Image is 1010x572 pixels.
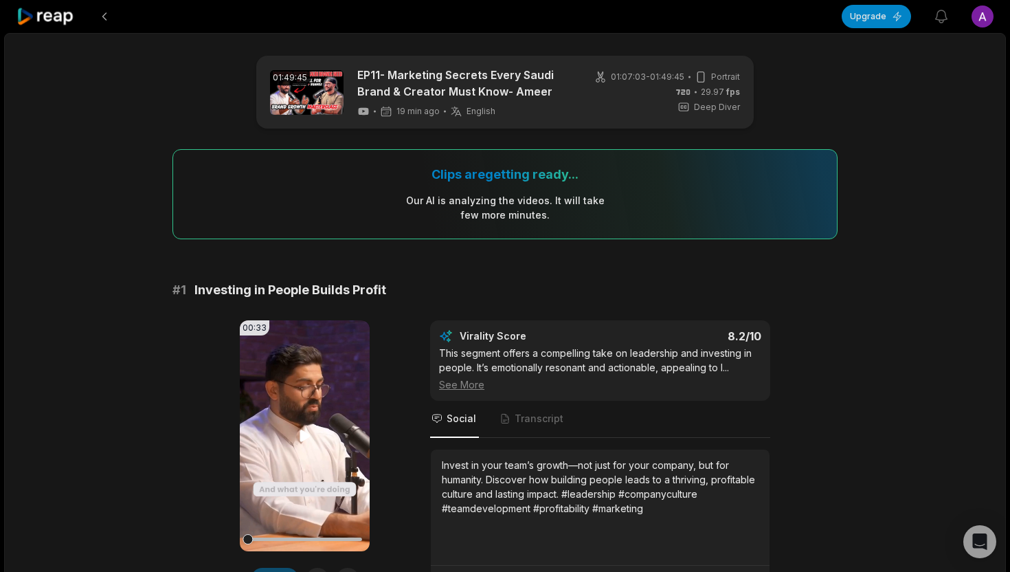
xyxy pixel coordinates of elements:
div: 8.2 /10 [614,329,762,343]
div: Open Intercom Messenger [963,525,996,558]
span: 19 min ago [396,106,440,117]
span: Deep Diver [694,101,740,113]
div: See More [439,377,761,392]
img: logo_orange.svg [22,22,33,33]
div: This segment offers a compelling take on leadership and investing in people. It’s emotionally res... [439,346,761,392]
span: fps [726,87,740,97]
div: v 4.0.25 [38,22,67,33]
img: tab_keywords_by_traffic_grey.svg [137,87,148,98]
span: Portrait [711,71,740,83]
span: 01:07:03 - 01:49:45 [611,71,684,83]
div: Keywords by Traffic [152,88,232,97]
img: tab_domain_overview_orange.svg [37,87,48,98]
img: website_grey.svg [22,36,33,47]
div: Clips are getting ready... [431,166,579,182]
div: Invest in your team’s growth—not just for your company, but for humanity. Discover how building p... [442,458,759,516]
div: Our AI is analyzing the video s . It will take few more minutes. [405,193,605,222]
span: # 1 [172,280,186,300]
span: Transcript [515,412,563,426]
span: Social [447,412,476,426]
span: 29.97 [701,86,740,98]
nav: Tabs [430,401,770,438]
div: Domain: [DOMAIN_NAME] [36,36,151,47]
button: Upgrade [842,5,911,28]
div: Domain Overview [52,88,123,97]
a: EP11- Marketing Secrets Every Saudi Brand & Creator Must Know- Ameer [357,67,578,100]
div: Virality Score [460,329,607,343]
span: Investing in People Builds Profit [194,280,386,300]
video: Your browser does not support mp4 format. [240,320,370,551]
span: English [467,106,495,117]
